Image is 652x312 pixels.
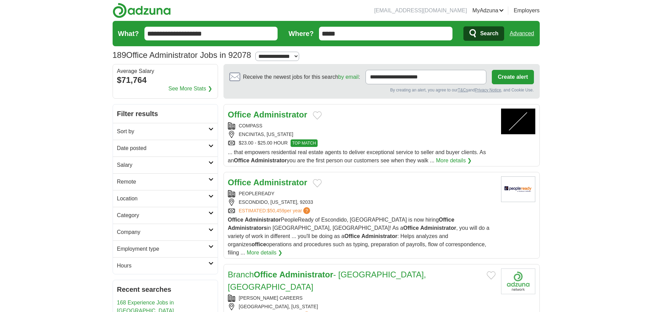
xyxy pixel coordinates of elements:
[229,87,534,93] div: By creating an alert, you agree to our and , and Cookie Use.
[228,225,267,231] strong: Administrators
[113,257,218,274] a: Hours
[117,211,208,220] h2: Category
[239,123,263,128] a: COMPASS
[228,217,243,223] strong: Office
[487,271,496,279] button: Add to favorite jobs
[117,161,208,169] h2: Salary
[113,49,126,61] span: 189
[228,131,496,138] div: ENCINITAS, [US_STATE]
[234,158,249,163] strong: Office
[303,207,310,214] span: ?
[228,199,496,206] div: ESCONDIDO, [US_STATE], 92033
[501,269,535,294] img: Company logo
[228,139,496,147] div: $23.00 - $25.00 HOUR
[245,217,281,223] strong: Administrator
[113,3,171,18] img: Adzuna logo
[117,195,208,203] h2: Location
[247,249,283,257] a: More details ❯
[475,88,501,92] a: Privacy Notice
[439,217,454,223] strong: Office
[228,178,307,187] a: Office Administrator
[168,85,212,93] a: See More Stats ❯
[251,158,287,163] strong: Administrator
[514,7,540,15] a: Employers
[113,190,218,207] a: Location
[117,245,208,253] h2: Employment type
[228,217,489,255] span: PeopleReady of Escondido, [GEOGRAPHIC_DATA] is now hiring in [GEOGRAPHIC_DATA], [GEOGRAPHIC_DATA]...
[291,139,318,147] span: TOP MATCH
[228,270,426,291] a: BranchOffice Administrator- [GEOGRAPHIC_DATA], [GEOGRAPHIC_DATA]
[113,224,218,240] a: Company
[243,73,360,81] span: Receive the newest jobs for this search :
[403,225,419,231] strong: Office
[113,240,218,257] a: Employment type
[501,109,535,134] img: Compass logo
[361,233,397,239] strong: Administrator
[117,127,208,136] h2: Sort by
[228,110,307,119] a: Office Administrator
[267,208,284,213] span: $50,459
[113,207,218,224] a: Category
[118,28,139,39] label: What?
[501,176,535,202] img: PeopleReady logo
[117,144,208,152] h2: Date posted
[313,179,322,187] button: Add to favorite jobs
[420,225,456,231] strong: Administrator
[228,303,496,310] div: [GEOGRAPHIC_DATA], [US_STATE]
[113,123,218,140] a: Sort by
[289,28,314,39] label: Where?
[252,241,266,247] strong: office
[472,7,504,15] a: MyAdzuna
[436,157,472,165] a: More details ❯
[117,262,208,270] h2: Hours
[492,70,534,84] button: Create alert
[253,178,307,187] strong: Administrator
[279,270,333,279] strong: Administrator
[510,27,534,40] a: Advanced
[463,26,504,41] button: Search
[313,111,322,120] button: Add to favorite jobs
[480,27,498,40] span: Search
[117,284,214,295] h2: Recent searches
[239,191,274,196] a: PEOPLEREADY
[228,149,486,163] span: ... that empowers residential real estate agents to deliver exceptional service to seller and buy...
[113,140,218,157] a: Date posted
[228,295,496,302] div: [PERSON_NAME] CAREERS
[344,233,360,239] strong: Office
[228,178,251,187] strong: Office
[117,178,208,186] h2: Remote
[253,110,307,119] strong: Administrator
[113,104,218,123] h2: Filter results
[338,74,359,80] a: by email
[117,68,214,74] div: Average Salary
[228,110,251,119] strong: Office
[113,50,251,60] h1: Office Administrator Jobs in 92078
[254,270,277,279] strong: Office
[117,74,214,86] div: $71,764
[113,157,218,173] a: Salary
[113,173,218,190] a: Remote
[117,228,208,236] h2: Company
[239,207,312,214] a: ESTIMATED:$50,459per year?
[458,88,468,92] a: T&Cs
[374,7,467,15] li: [EMAIL_ADDRESS][DOMAIN_NAME]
